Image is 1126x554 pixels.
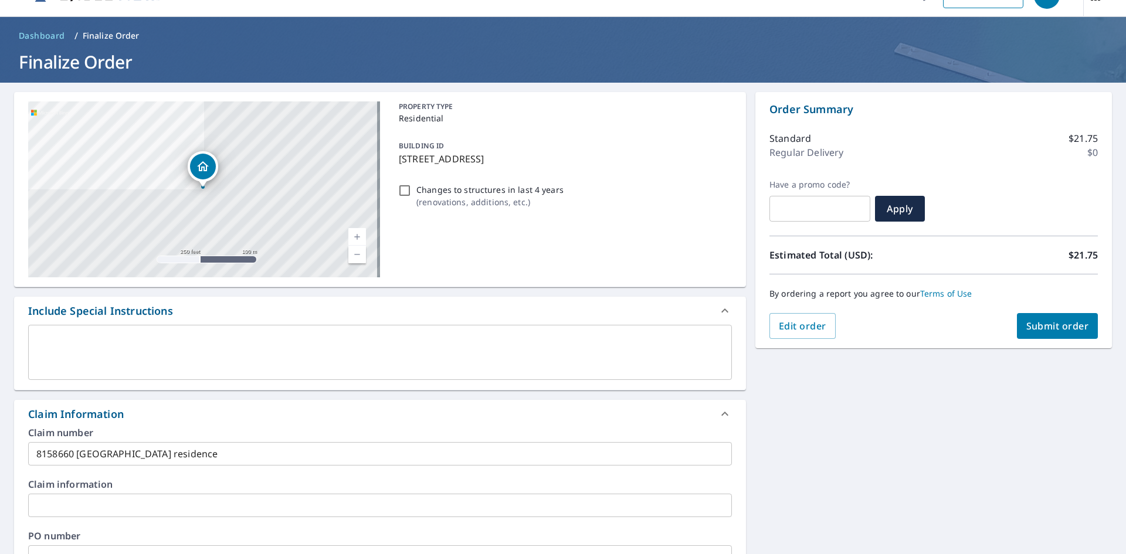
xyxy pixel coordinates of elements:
p: Estimated Total (USD): [769,248,934,262]
button: Submit order [1017,313,1098,339]
p: $0 [1087,145,1098,159]
button: Edit order [769,313,836,339]
label: Have a promo code? [769,179,870,190]
span: Edit order [779,320,826,332]
a: Current Level 17, Zoom Out [348,246,366,263]
button: Apply [875,196,925,222]
span: Submit order [1026,320,1089,332]
p: ( renovations, additions, etc. ) [416,196,564,208]
label: PO number [28,531,732,541]
div: Include Special Instructions [14,297,746,325]
p: Regular Delivery [769,145,843,159]
a: Terms of Use [920,288,972,299]
h1: Finalize Order [14,50,1112,74]
p: Order Summary [769,101,1098,117]
p: Residential [399,112,727,124]
p: By ordering a report you agree to our [769,288,1098,299]
nav: breadcrumb [14,26,1112,45]
p: Finalize Order [83,30,140,42]
span: Apply [884,202,915,215]
label: Claim number [28,428,732,437]
div: Claim Information [28,406,124,422]
div: Dropped pin, building 1, Residential property, 3149 Turret Dr Kissimmee, FL 34743 [188,151,218,188]
li: / [74,29,78,43]
p: $21.75 [1069,248,1098,262]
p: PROPERTY TYPE [399,101,727,112]
p: $21.75 [1069,131,1098,145]
p: Standard [769,131,811,145]
a: Current Level 17, Zoom In [348,228,366,246]
p: Changes to structures in last 4 years [416,183,564,196]
a: Dashboard [14,26,70,45]
p: [STREET_ADDRESS] [399,152,727,166]
div: Claim Information [14,400,746,428]
div: Include Special Instructions [28,303,173,319]
span: Dashboard [19,30,65,42]
p: BUILDING ID [399,141,444,151]
label: Claim information [28,480,732,489]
